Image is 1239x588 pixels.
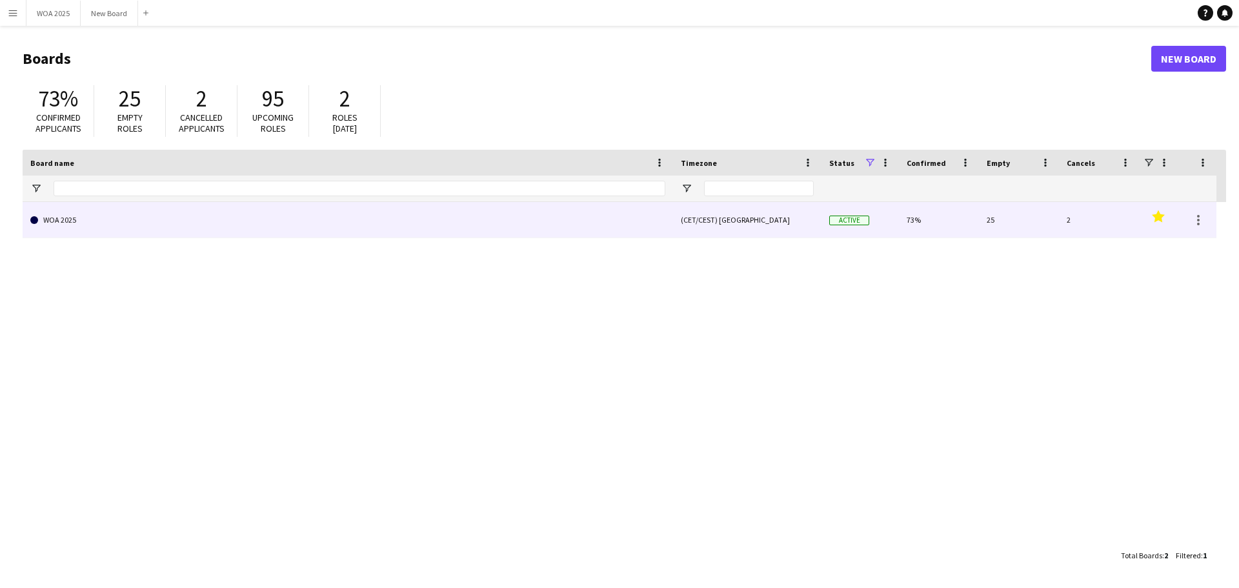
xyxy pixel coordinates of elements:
input: Timezone Filter Input [704,181,814,196]
span: Status [829,158,854,168]
span: 2 [339,85,350,113]
div: : [1176,543,1207,568]
a: WOA 2025 [30,202,665,238]
span: Roles [DATE] [332,112,358,134]
span: Timezone [681,158,717,168]
input: Board name Filter Input [54,181,665,196]
span: Confirmed applicants [35,112,81,134]
span: 2 [196,85,207,113]
div: 2 [1059,202,1139,238]
h1: Boards [23,49,1151,68]
span: Filtered [1176,551,1201,560]
span: Empty [987,158,1010,168]
span: 1 [1203,551,1207,560]
button: New Board [81,1,138,26]
span: 95 [262,85,284,113]
button: Open Filter Menu [30,183,42,194]
span: 25 [119,85,141,113]
span: Total Boards [1121,551,1162,560]
span: 73% [38,85,78,113]
div: 73% [899,202,979,238]
span: Confirmed [907,158,946,168]
span: 2 [1164,551,1168,560]
span: Board name [30,158,74,168]
a: New Board [1151,46,1226,72]
div: : [1121,543,1168,568]
span: Cancels [1067,158,1095,168]
span: Upcoming roles [252,112,294,134]
span: Active [829,216,869,225]
div: (CET/CEST) [GEOGRAPHIC_DATA] [673,202,821,238]
span: Empty roles [117,112,143,134]
div: 25 [979,202,1059,238]
span: Cancelled applicants [179,112,225,134]
button: WOA 2025 [26,1,81,26]
button: Open Filter Menu [681,183,692,194]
